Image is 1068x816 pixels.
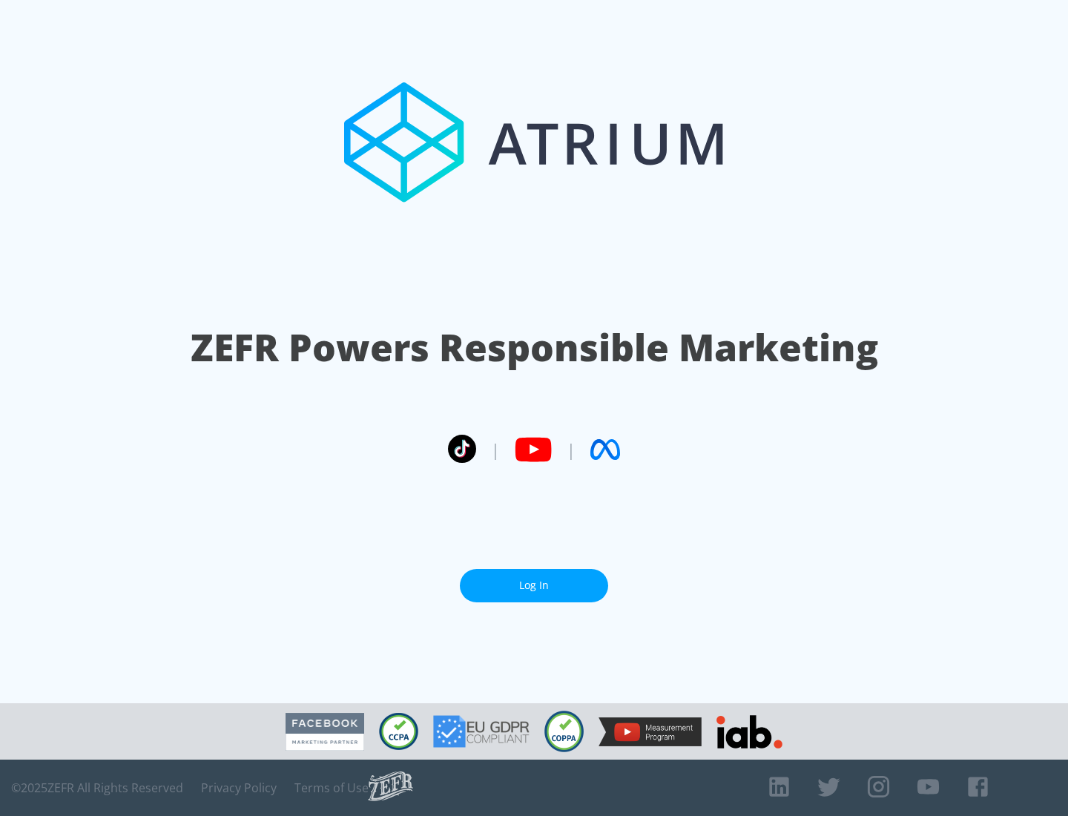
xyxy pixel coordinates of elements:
a: Terms of Use [294,780,369,795]
img: IAB [716,715,782,748]
img: Facebook Marketing Partner [286,713,364,751]
a: Log In [460,569,608,602]
img: COPPA Compliant [544,711,584,752]
img: YouTube Measurement Program [599,717,702,746]
h1: ZEFR Powers Responsible Marketing [191,322,878,373]
span: | [491,438,500,461]
span: | [567,438,576,461]
img: GDPR Compliant [433,715,530,748]
a: Privacy Policy [201,780,277,795]
img: CCPA Compliant [379,713,418,750]
span: © 2025 ZEFR All Rights Reserved [11,780,183,795]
